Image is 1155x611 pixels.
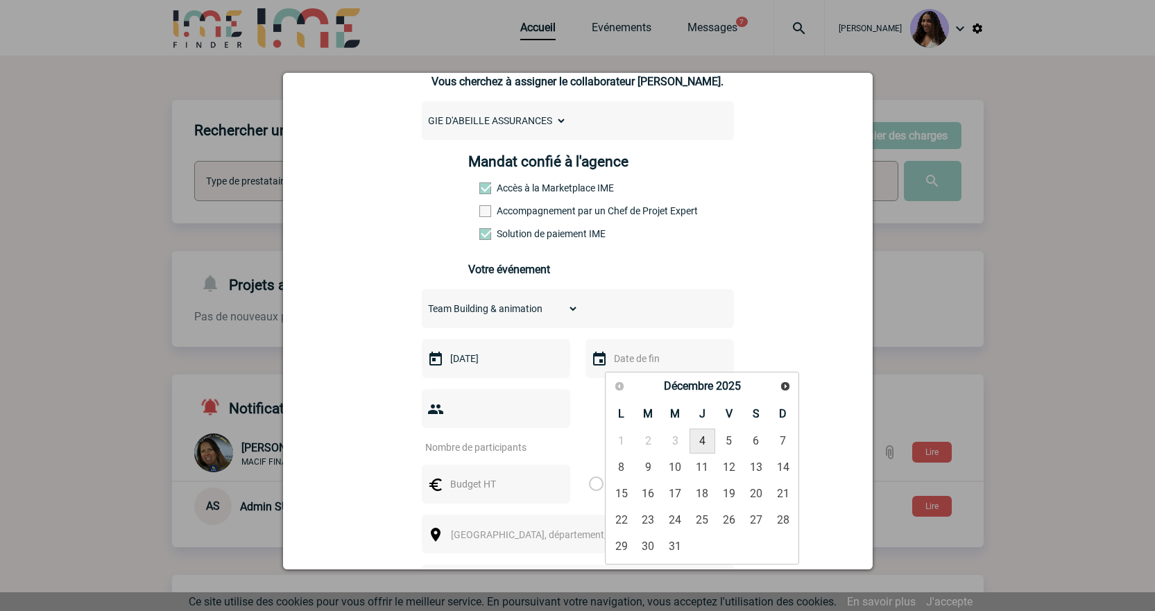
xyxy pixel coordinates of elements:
a: 30 [635,534,661,559]
a: 17 [662,481,688,506]
a: 6 [743,429,769,454]
input: Nombre de participants [422,438,552,456]
a: 22 [608,508,634,533]
label: Accès à la Marketplace IME [479,182,540,193]
a: 12 [717,455,742,480]
a: 25 [690,508,715,533]
span: [GEOGRAPHIC_DATA], département, région... [451,529,644,540]
span: Lundi [618,407,624,420]
a: 8 [608,455,634,480]
a: 23 [635,508,661,533]
span: Mercredi [670,407,680,420]
a: Suivant [775,376,795,396]
a: 9 [635,455,661,480]
span: Vendredi [726,407,733,420]
a: 14 [770,455,796,480]
a: 13 [743,455,769,480]
a: 15 [608,481,634,506]
a: 16 [635,481,661,506]
input: Date de début [447,350,542,368]
a: 5 [717,429,742,454]
a: 26 [717,508,742,533]
label: Conformité aux process achat client, Prise en charge de la facturation, Mutualisation de plusieur... [479,228,540,239]
span: Décembre [664,379,713,393]
span: Dimanche [779,407,787,420]
a: 10 [662,455,688,480]
a: 19 [717,481,742,506]
a: 20 [743,481,769,506]
a: 21 [770,481,796,506]
label: Par personne [589,465,604,504]
p: Vous cherchez à assigner le collaborateur [PERSON_NAME]. [422,75,734,88]
span: Samedi [753,407,760,420]
a: 4 [690,429,715,454]
a: 11 [690,455,715,480]
span: Suivant [780,381,791,392]
a: 29 [608,534,634,559]
a: 24 [662,508,688,533]
span: Jeudi [699,407,705,420]
a: 7 [770,429,796,454]
h3: Votre événement [468,263,687,276]
h4: Mandat confié à l'agence [468,153,628,170]
a: 28 [770,508,796,533]
a: 27 [743,508,769,533]
label: Prestation payante [479,205,540,216]
input: Budget HT [447,475,542,493]
span: Mardi [643,407,653,420]
a: 18 [690,481,715,506]
input: Date de fin [610,350,706,368]
span: 2025 [716,379,741,393]
a: 31 [662,534,688,559]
